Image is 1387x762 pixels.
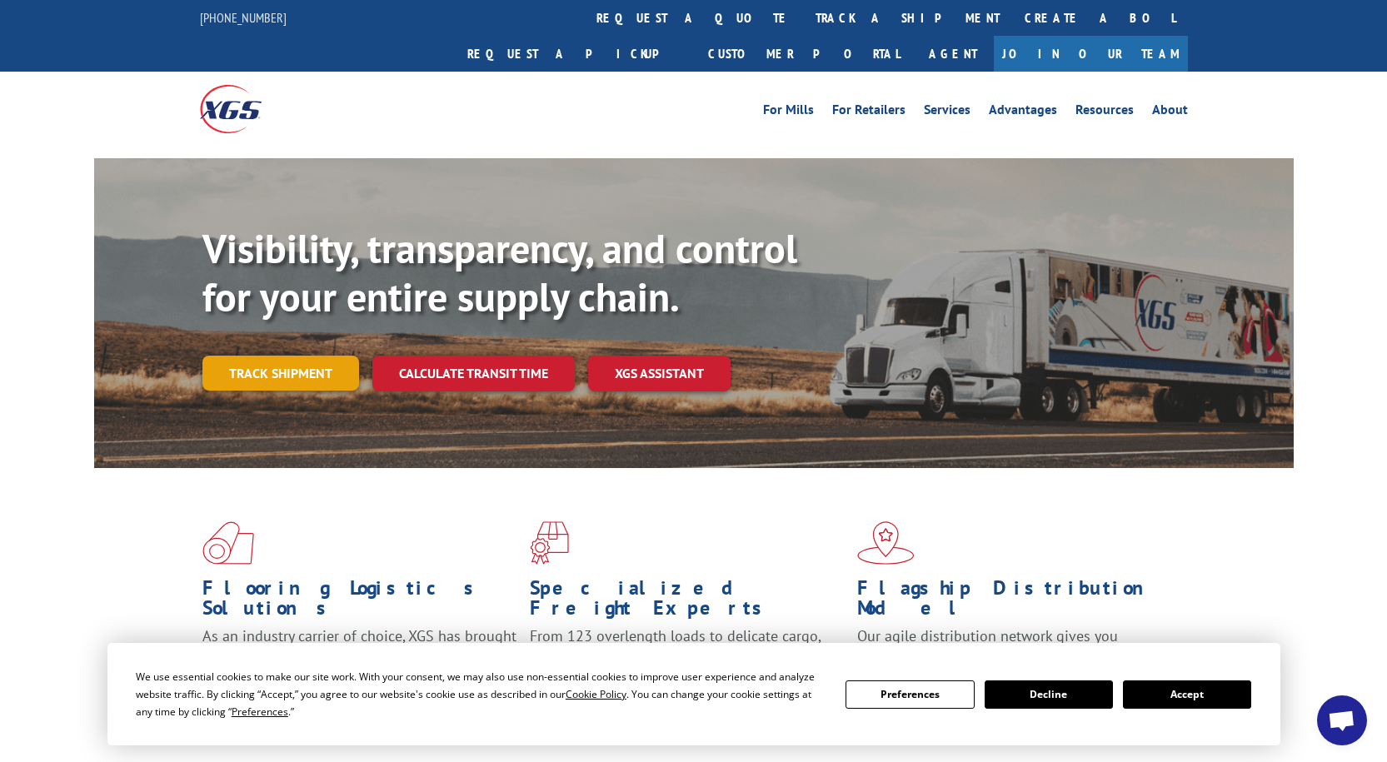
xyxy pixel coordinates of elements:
p: From 123 overlength loads to delicate cargo, our experienced staff knows the best way to move you... [530,626,845,700]
a: Resources [1075,103,1134,122]
h1: Flooring Logistics Solutions [202,578,517,626]
a: Calculate transit time [372,356,575,391]
h1: Specialized Freight Experts [530,578,845,626]
button: Accept [1123,680,1251,709]
a: For Mills [763,103,814,122]
a: [PHONE_NUMBER] [200,9,287,26]
div: We use essential cookies to make our site work. With your consent, we may also use non-essential ... [136,668,826,720]
h1: Flagship Distribution Model [857,578,1172,626]
a: Customer Portal [696,36,912,72]
span: As an industry carrier of choice, XGS has brought innovation and dedication to flooring logistics... [202,626,516,685]
a: Agent [912,36,994,72]
a: Track shipment [202,356,359,391]
a: For Retailers [832,103,906,122]
b: Visibility, transparency, and control for your entire supply chain. [202,222,797,322]
a: Advantages [989,103,1057,122]
span: Our agile distribution network gives you nationwide inventory management on demand. [857,626,1164,665]
div: Cookie Consent Prompt [107,643,1280,745]
a: About [1152,103,1188,122]
a: XGS ASSISTANT [588,356,731,391]
button: Preferences [846,680,974,709]
a: Open chat [1317,695,1367,745]
a: Services [924,103,970,122]
a: Request a pickup [455,36,696,72]
img: xgs-icon-total-supply-chain-intelligence-red [202,521,254,565]
img: xgs-icon-flagship-distribution-model-red [857,521,915,565]
a: Join Our Team [994,36,1188,72]
img: xgs-icon-focused-on-flooring-red [530,521,569,565]
span: Preferences [232,705,288,719]
span: Cookie Policy [566,687,626,701]
button: Decline [985,680,1113,709]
